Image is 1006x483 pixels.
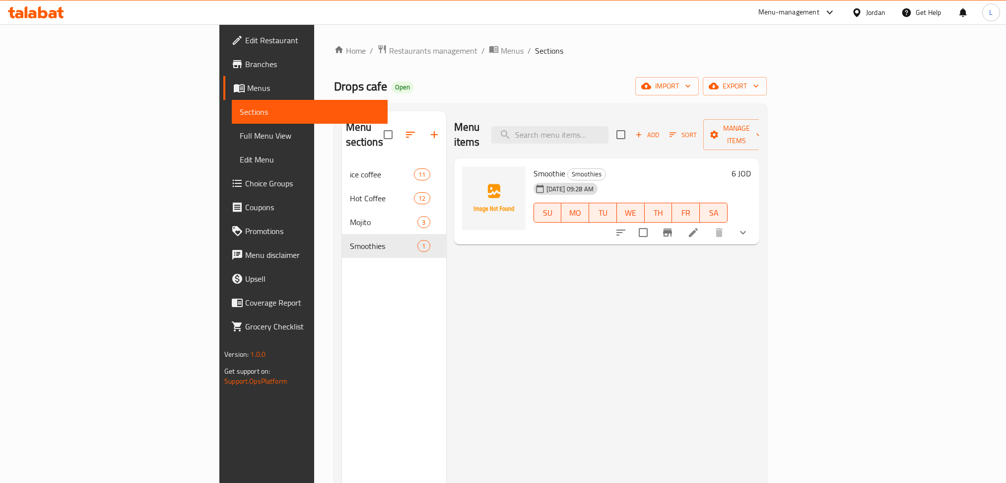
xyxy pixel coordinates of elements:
button: sort-choices [609,221,633,244]
span: Smoothies [568,168,605,180]
span: SA [704,206,724,220]
button: Add section [422,123,446,147]
button: Add [631,127,663,143]
a: Full Menu View [232,124,388,148]
h2: Menu items [454,120,480,150]
span: Grocery Checklist [245,321,380,332]
span: Sort [670,129,697,141]
a: Sections [232,100,388,124]
span: TU [593,206,613,220]
div: Menu-management [758,6,819,18]
span: Sort items [663,127,703,143]
div: Open [391,81,414,93]
span: Open [391,83,414,91]
span: Choice Groups [245,177,380,189]
span: Select to update [633,222,654,243]
button: export [703,77,767,95]
a: Coupons [223,195,388,219]
span: Version: [224,348,249,361]
span: Hot Coffee [350,192,414,204]
button: import [635,77,699,95]
span: Select section [610,124,631,145]
div: ice coffee11 [342,162,446,186]
span: L [989,7,993,18]
span: 3 [418,218,429,227]
a: Choice Groups [223,171,388,195]
span: 12 [414,194,429,203]
button: Sort [667,127,699,143]
span: SU [538,206,558,220]
a: Upsell [223,267,388,291]
button: TH [645,203,672,223]
a: Edit Menu [232,148,388,171]
img: Smoothie [462,166,526,230]
button: SU [534,203,562,223]
span: export [711,80,759,92]
span: ice coffee [350,168,414,180]
button: MO [561,203,589,223]
span: Coupons [245,201,380,213]
a: Promotions [223,219,388,243]
a: Coverage Report [223,291,388,315]
div: Jordan [866,7,885,18]
span: Branches [245,58,380,70]
nav: Menu sections [342,159,446,262]
button: SA [700,203,728,223]
span: Upsell [245,273,380,285]
span: import [643,80,691,92]
div: items [414,168,430,180]
span: Menus [247,82,380,94]
span: Sections [240,106,380,118]
li: / [528,45,531,57]
a: Menus [489,44,524,57]
a: Support.OpsPlatform [224,375,287,388]
span: Menus [501,45,524,57]
a: Branches [223,52,388,76]
a: Edit menu item [687,227,699,239]
span: Menu disclaimer [245,249,380,261]
span: Sort sections [399,123,422,147]
span: 1 [418,241,429,251]
span: Restaurants management [389,45,477,57]
span: Mojito [350,216,418,228]
a: Menu disclaimer [223,243,388,267]
span: Edit Restaurant [245,34,380,46]
span: Add [634,129,661,141]
svg: Show Choices [737,227,749,239]
a: Restaurants management [377,44,477,57]
span: FR [676,206,696,220]
div: items [417,240,430,252]
span: [DATE] 09:28 AM [542,184,598,194]
span: Smoothie [534,166,565,181]
span: WE [621,206,641,220]
a: Grocery Checklist [223,315,388,338]
span: Smoothies [350,240,418,252]
button: TU [589,203,617,223]
span: TH [649,206,669,220]
span: MO [565,206,585,220]
span: Manage items [711,122,762,147]
span: Edit Menu [240,154,380,165]
button: FR [672,203,700,223]
div: items [414,192,430,204]
a: Edit Restaurant [223,28,388,52]
span: Promotions [245,225,380,237]
nav: breadcrumb [334,44,767,57]
span: 1.0.0 [250,348,266,361]
span: 11 [414,170,429,179]
span: Sections [535,45,563,57]
h6: 6 JOD [732,166,751,180]
div: Smoothies [567,168,606,180]
button: WE [617,203,645,223]
div: Hot Coffee12 [342,186,446,210]
span: Full Menu View [240,130,380,142]
input: search [491,126,608,144]
div: Mojito3 [342,210,446,234]
span: Coverage Report [245,297,380,309]
span: Get support on: [224,365,270,378]
a: Menus [223,76,388,100]
span: Add item [631,127,663,143]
